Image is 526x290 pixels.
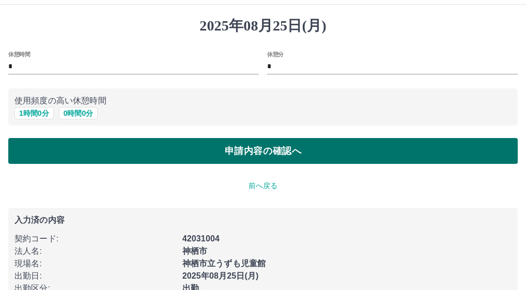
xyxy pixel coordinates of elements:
[14,245,176,257] p: 法人名 :
[8,180,518,191] p: 前へ戻る
[182,247,207,255] b: 神栖市
[182,271,259,280] b: 2025年08月25日(月)
[14,233,176,245] p: 契約コード :
[14,216,512,224] p: 入力済の内容
[59,107,98,119] button: 0時間0分
[14,107,54,119] button: 1時間0分
[14,257,176,270] p: 現場名 :
[8,138,518,164] button: 申請内容の確認へ
[267,50,284,58] label: 休憩分
[14,270,176,282] p: 出勤日 :
[182,234,220,243] b: 42031004
[8,17,518,35] h1: 2025年08月25日(月)
[14,95,512,107] p: 使用頻度の高い休憩時間
[8,50,30,58] label: 休憩時間
[182,259,266,268] b: 神栖市立うずも児童館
